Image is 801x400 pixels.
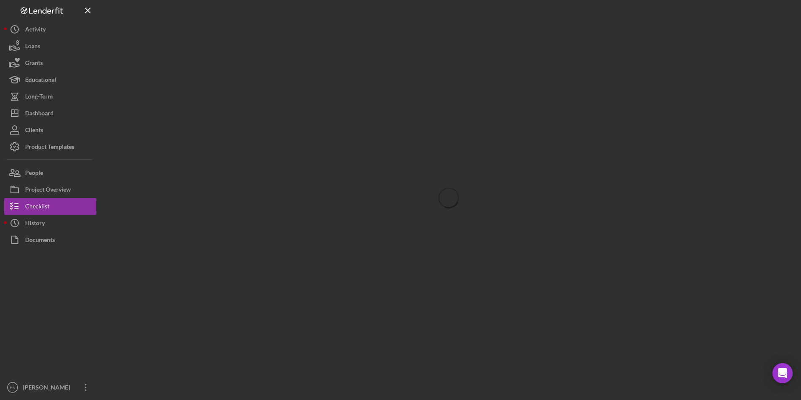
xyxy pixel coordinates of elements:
button: Dashboard [4,105,96,122]
button: Long-Term [4,88,96,105]
div: Grants [25,55,43,73]
div: Open Intercom Messenger [773,363,793,383]
button: Project Overview [4,181,96,198]
button: Activity [4,21,96,38]
button: History [4,215,96,231]
div: People [25,164,43,183]
button: Loans [4,38,96,55]
div: Project Overview [25,181,71,200]
button: Educational [4,71,96,88]
div: Educational [25,71,56,90]
div: Clients [25,122,43,140]
div: Product Templates [25,138,74,157]
div: Loans [25,38,40,57]
button: Clients [4,122,96,138]
button: Grants [4,55,96,71]
div: Activity [25,21,46,40]
button: Product Templates [4,138,96,155]
button: People [4,164,96,181]
text: EN [10,385,15,390]
button: EN[PERSON_NAME] [4,379,96,396]
div: Documents [25,231,55,250]
div: Dashboard [25,105,54,124]
div: [PERSON_NAME] [21,379,75,398]
div: Checklist [25,198,49,217]
div: History [25,215,45,234]
button: Checklist [4,198,96,215]
div: Long-Term [25,88,53,107]
button: Documents [4,231,96,248]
